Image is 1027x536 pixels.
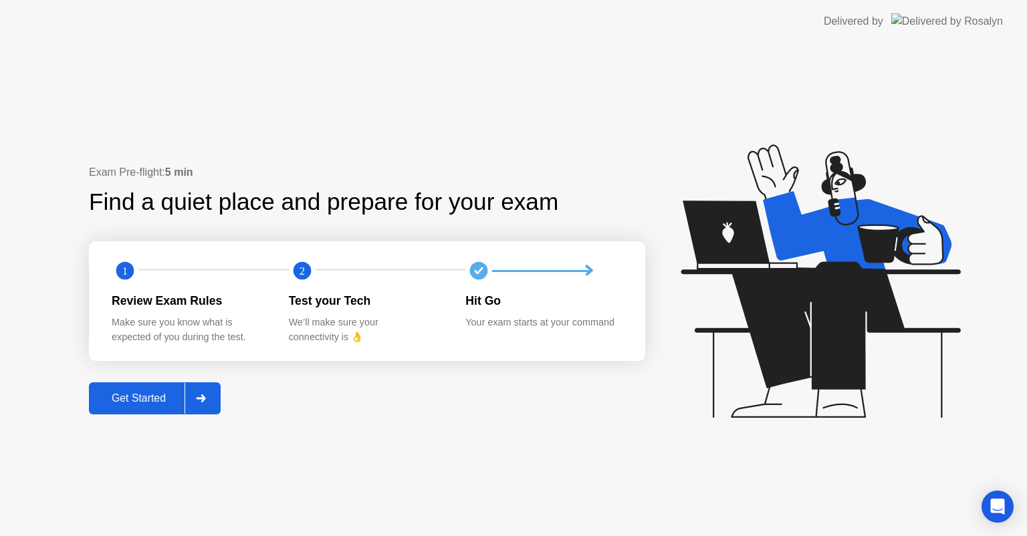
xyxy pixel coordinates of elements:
text: 2 [300,265,305,277]
div: Hit Go [465,292,621,309]
b: 5 min [165,166,193,178]
text: 1 [122,265,128,277]
div: Make sure you know what is expected of you during the test. [112,315,267,344]
div: Get Started [93,392,185,404]
div: Find a quiet place and prepare for your exam [89,184,560,220]
img: Delivered by Rosalyn [891,13,1003,29]
div: Test your Tech [289,292,445,309]
div: Review Exam Rules [112,292,267,309]
div: Exam Pre-flight: [89,164,645,180]
div: Open Intercom Messenger [982,491,1014,523]
div: Your exam starts at your command [465,315,621,330]
div: We’ll make sure your connectivity is 👌 [289,315,445,344]
button: Get Started [89,382,221,414]
div: Delivered by [824,13,883,29]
